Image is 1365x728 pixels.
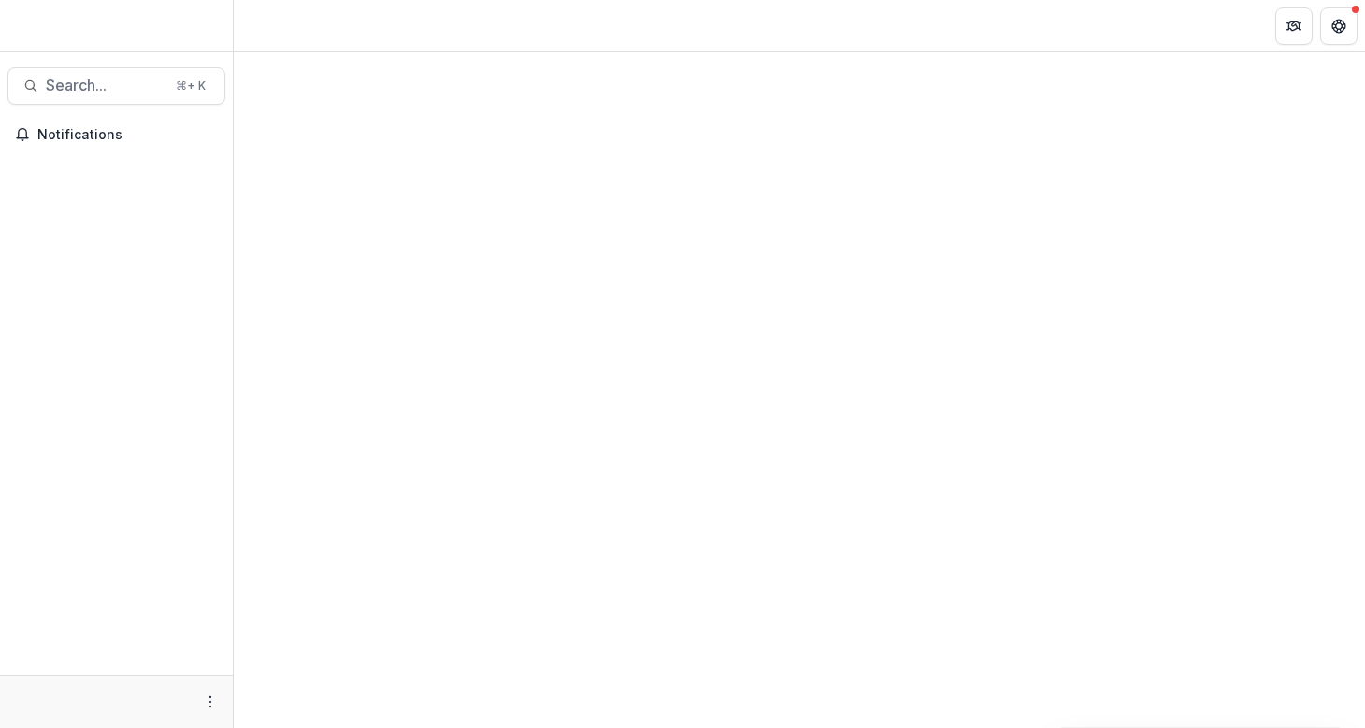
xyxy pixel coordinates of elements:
span: Notifications [37,127,218,143]
div: ⌘ + K [172,76,209,96]
nav: breadcrumb [241,12,321,39]
button: Partners [1275,7,1313,45]
span: Search... [46,77,165,94]
button: Search... [7,67,225,105]
button: Get Help [1320,7,1358,45]
button: More [199,691,222,713]
button: Notifications [7,120,225,150]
